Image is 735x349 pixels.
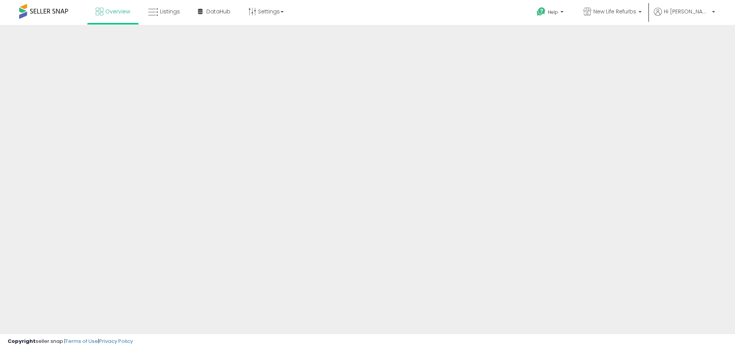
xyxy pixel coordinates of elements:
[548,9,558,15] span: Help
[105,8,130,15] span: Overview
[99,338,133,345] a: Privacy Policy
[531,1,571,25] a: Help
[8,338,36,345] strong: Copyright
[65,338,98,345] a: Terms of Use
[206,8,230,15] span: DataHub
[593,8,636,15] span: New Life Refurbs
[536,7,546,16] i: Get Help
[160,8,180,15] span: Listings
[664,8,710,15] span: Hi [PERSON_NAME]
[654,8,715,25] a: Hi [PERSON_NAME]
[8,338,133,345] div: seller snap | |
